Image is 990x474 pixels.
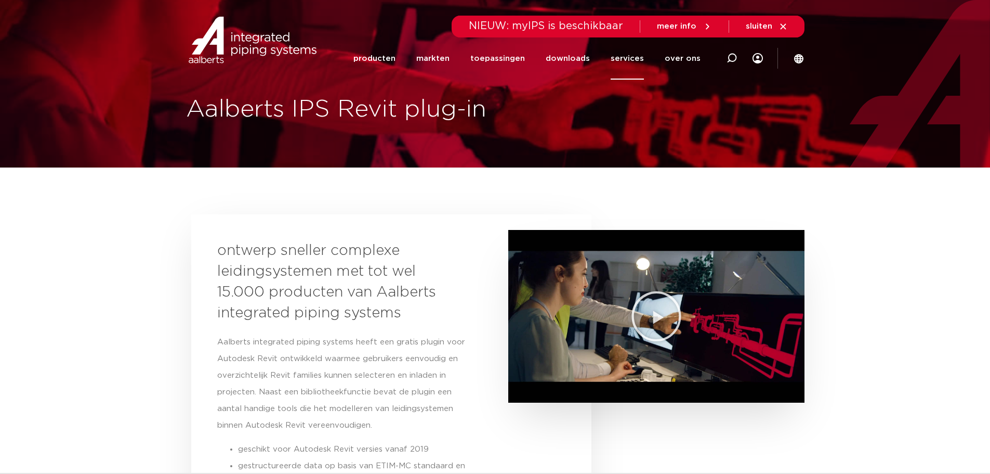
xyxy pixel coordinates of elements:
h3: ontwerp sneller complexe leidingsystemen met tot wel 15.000 producten van Aalberts integrated pip... [217,240,446,324]
div: Video afspelen [630,290,682,342]
nav: Menu [353,37,701,80]
a: services [611,37,644,80]
p: Aalberts integrated piping systems heeft een gratis plugin voor Autodesk Revit ontwikkeld waarmee... [217,334,472,434]
a: downloads [546,37,590,80]
a: over ons [665,37,701,80]
a: markten [416,37,450,80]
span: NIEUW: myIPS is beschikbaar [469,21,623,31]
span: meer info [657,22,696,30]
a: meer info [657,22,712,31]
span: sluiten [746,22,772,30]
a: producten [353,37,395,80]
a: toepassingen [470,37,525,80]
h1: Aalberts IPS Revit plug-in [186,93,985,126]
li: geschikt voor Autodesk Revit versies vanaf 2019 [238,441,472,458]
a: sluiten [746,22,788,31]
div: my IPS [753,37,763,80]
